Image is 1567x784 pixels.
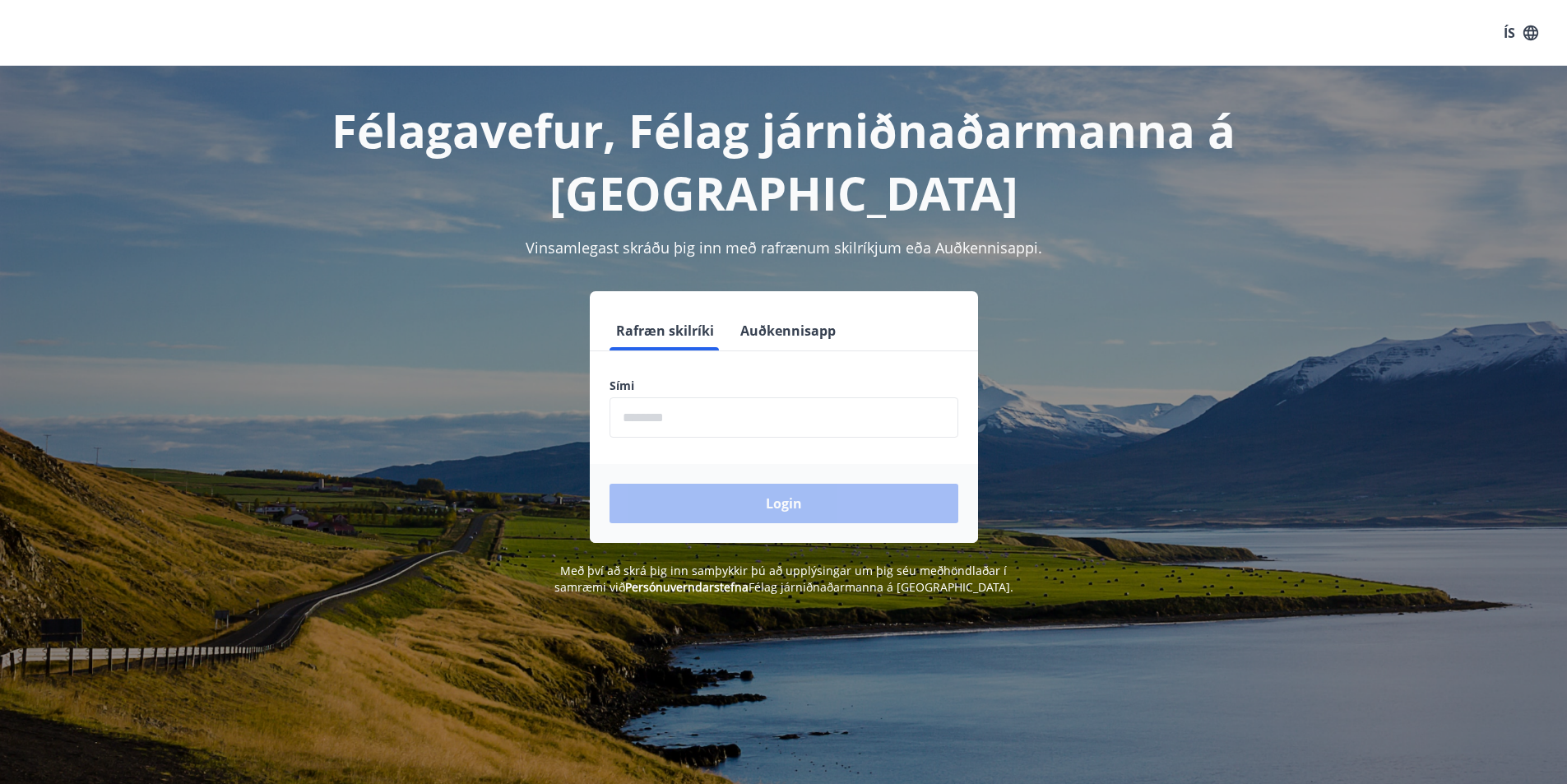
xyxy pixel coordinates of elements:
span: Með því að skrá þig inn samþykkir þú að upplýsingar um þig séu meðhöndlaðar í samræmi við Félag j... [554,563,1013,595]
label: Sími [610,378,958,394]
span: Vinsamlegast skráðu þig inn með rafrænum skilríkjum eða Auðkennisappi. [526,238,1042,257]
button: Auðkennisapp [734,311,842,350]
h1: Félagavefur, Félag járniðnaðarmanna á [GEOGRAPHIC_DATA] [211,99,1356,224]
button: ÍS [1495,18,1547,48]
button: Rafræn skilríki [610,311,721,350]
a: Persónuverndarstefna [625,579,749,595]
